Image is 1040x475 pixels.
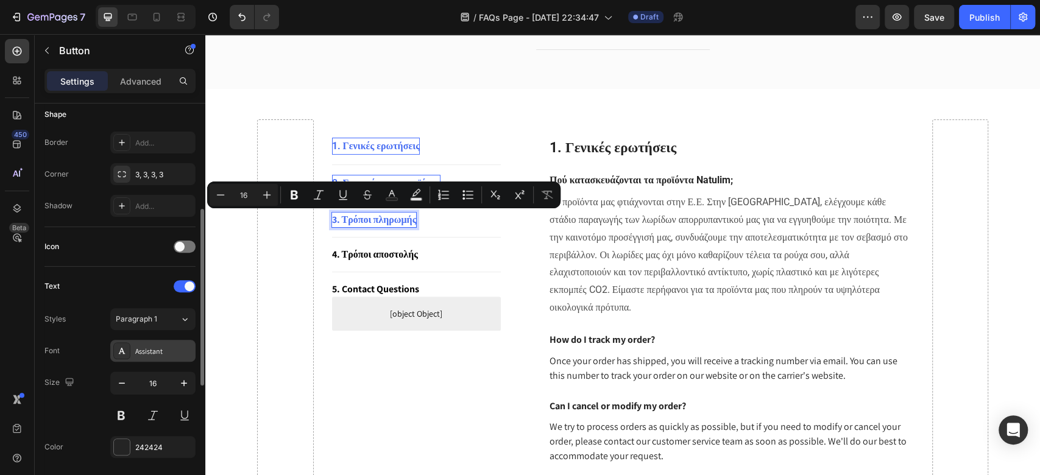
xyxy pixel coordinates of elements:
p: Can I cancel or modify my order? [344,366,707,379]
p: Τα προϊόντα μας φτιάχνονται στην Ε.Ε. Στην [GEOGRAPHIC_DATA], ελέγχουμε κάθε στάδιο παραγωγής των... [344,160,707,283]
span: Paragraph 1 [116,314,157,325]
div: Icon [44,241,59,252]
div: Publish [969,11,1000,24]
button: Paragraph 1 [110,308,196,330]
div: Add... [135,201,193,212]
div: Undo/Redo [230,5,279,29]
div: Rich Text Editor. Editing area: main [343,158,709,284]
div: 242424 [135,442,193,453]
div: Text [44,281,60,292]
div: Font [44,345,60,356]
div: Assistant [135,346,193,357]
p: Advanced [120,75,161,88]
span: / [473,11,476,24]
span: FAQs Page - [DATE] 22:34:47 [479,11,599,24]
div: Styles [44,314,66,325]
button: 7 [5,5,91,29]
div: Editor contextual toolbar [207,181,561,208]
div: Color [44,442,63,452]
div: Size [44,375,77,391]
div: 450 [12,130,29,139]
p: How do I track my order? [344,300,707,312]
div: Shadow [44,200,73,211]
p: 7 [80,10,85,24]
div: Add... [135,138,193,149]
p: Button [59,43,163,58]
div: 3, 3, 3, 3 [135,169,193,180]
div: Shape [44,109,66,120]
span: Save [924,12,944,23]
div: Border [44,137,68,148]
button: Save [914,5,954,29]
div: Beta [9,223,29,233]
p: We try to process orders as quickly as possible, but if you need to modify or cancel your order, ... [344,385,707,429]
div: Rich Text Editor. Editing area: main [343,139,709,154]
p: Settings [60,75,94,88]
div: Corner [44,169,69,180]
p: Once your order has shipped, you will receive a tracking number via email. You can use this numbe... [344,320,707,349]
button: Publish [959,5,1010,29]
p: 1. Γενικές ερωτήσεις [344,105,707,123]
div: Open Intercom Messenger [999,415,1028,445]
iframe: Design area [205,34,1040,475]
h2: Rich Text Editor. Editing area: main [343,104,709,124]
span: Draft [640,12,659,23]
strong: Πού κατασκευάζονται τα προϊόντα Natulim; [344,140,528,152]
